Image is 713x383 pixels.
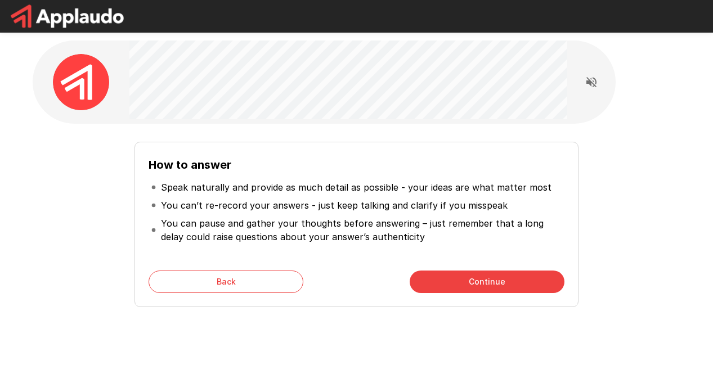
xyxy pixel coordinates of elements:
[53,54,109,110] img: applaudo_avatar.png
[149,271,303,293] button: Back
[161,217,562,244] p: You can pause and gather your thoughts before answering – just remember that a long delay could r...
[410,271,564,293] button: Continue
[149,158,231,172] b: How to answer
[161,199,508,212] p: You can’t re-record your answers - just keep talking and clarify if you misspeak
[161,181,551,194] p: Speak naturally and provide as much detail as possible - your ideas are what matter most
[580,71,603,93] button: Read questions aloud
